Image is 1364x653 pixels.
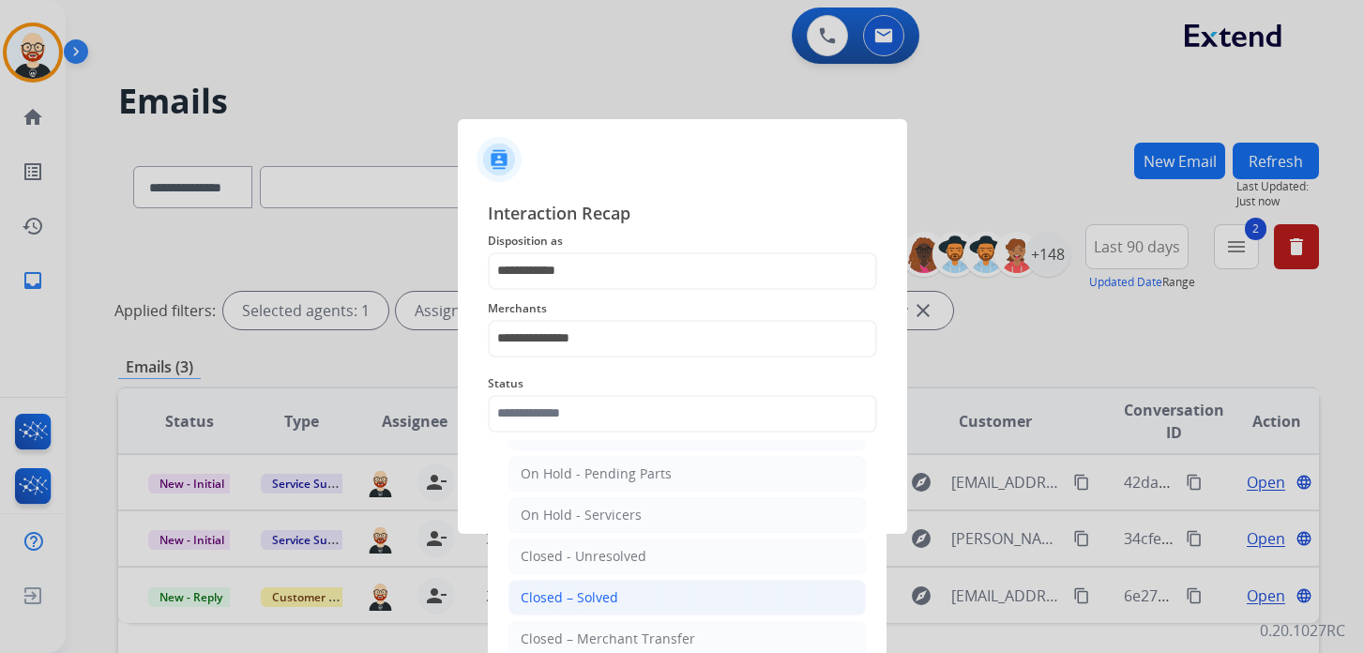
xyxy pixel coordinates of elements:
span: Interaction Recap [488,200,877,230]
div: Closed – Merchant Transfer [521,630,695,648]
div: Closed – Solved [521,588,618,607]
p: 0.20.1027RC [1260,619,1345,642]
img: contactIcon [477,137,522,182]
span: Disposition as [488,230,877,252]
span: Merchants [488,297,877,320]
div: On Hold - Servicers [521,506,642,524]
div: Closed - Unresolved [521,547,646,566]
span: Status [488,372,877,395]
div: On Hold - Pending Parts [521,464,672,483]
